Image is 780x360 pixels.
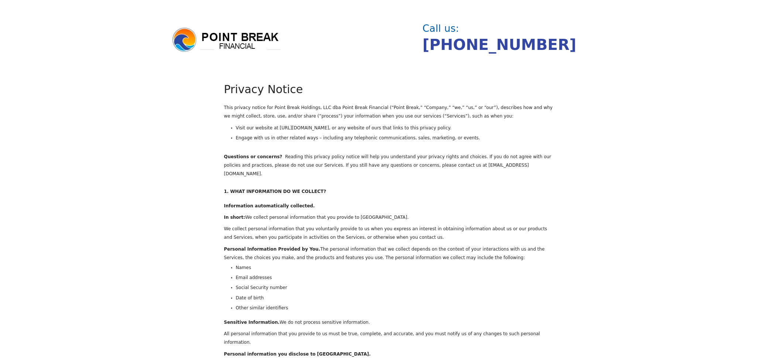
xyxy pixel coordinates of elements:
span: Information automatically collected. [224,203,315,208]
span: Engage with us in other related ways – including any telephonic communications, sales, marketing,... [236,135,480,140]
span: Date of birth [236,295,264,300]
a: [PHONE_NUMBER] [423,36,577,54]
img: logo.png [171,27,282,53]
span: Privacy Notice [224,83,303,96]
span: This privacy notice for Point Break Holdings, LLC dba Point Break Financial (“Point Break,” “Comp... [224,105,553,119]
span: Other similar identifiers [236,305,288,310]
span: We collect personal information that you provide to [GEOGRAPHIC_DATA]. [245,215,409,220]
span: The personal information that we collect depends on the context of your interactions with us and ... [224,247,545,260]
span: Personal information you disclose to [GEOGRAPHIC_DATA]. [224,351,371,357]
span: 1. WHAT INFORMATION DO WE COLLECT? [224,189,326,194]
span: We do not process sensitive information. [279,320,370,325]
span: We collect personal information that you voluntarily provide to us when you express an interest i... [224,226,547,240]
span: All personal information that you provide to us must be true, complete, and accurate, and you mus... [224,331,540,345]
span: Personal Information Provided by You. [224,247,320,252]
span: Visit our website at [URL][DOMAIN_NAME], or any website of ours that links to this privacy policy. [236,125,451,130]
span: Names [236,265,251,270]
span: In short: [224,215,245,220]
span: Email addresses [236,275,272,280]
span: Social Security number [236,285,287,290]
span: Sensitive Information. [224,320,280,325]
div: Call us: [423,24,618,33]
span: Reading this privacy policy notice will help you understand your privacy rights and choices. If y... [224,154,552,176]
span: Questions or concerns? [224,154,282,159]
